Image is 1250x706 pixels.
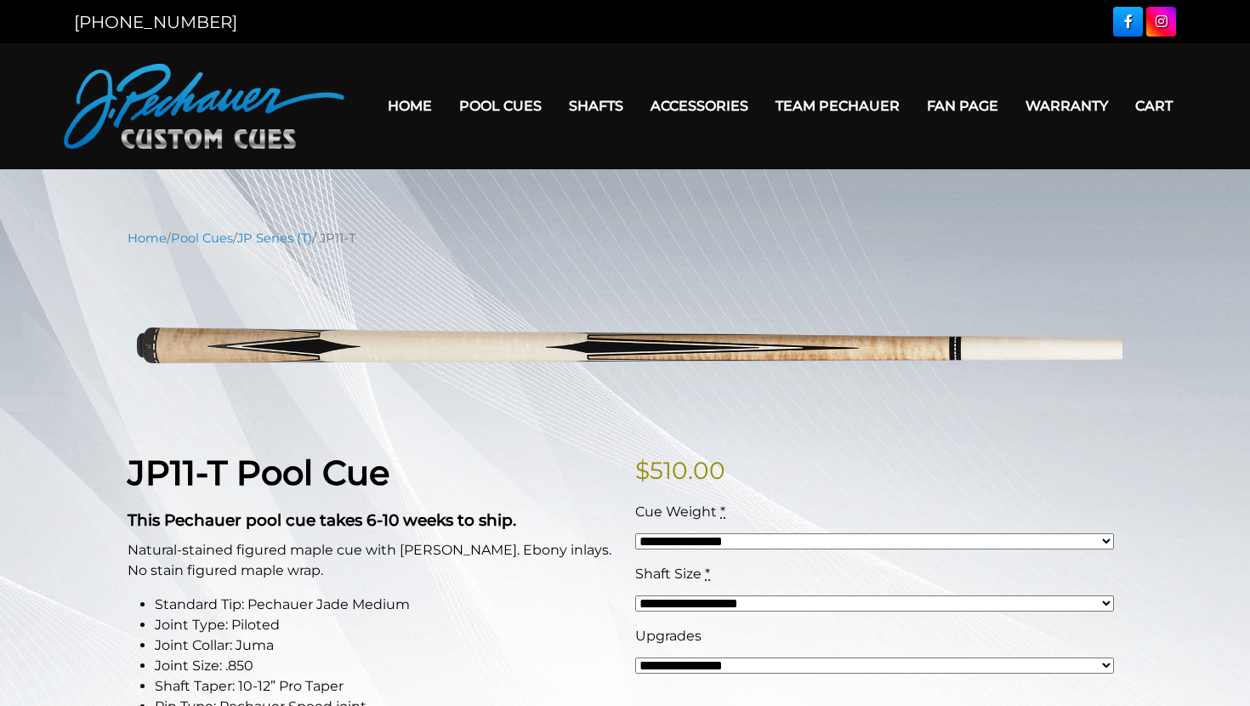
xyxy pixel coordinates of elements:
a: Team Pechauer [762,84,913,128]
bdi: 510.00 [635,456,725,485]
li: Standard Tip: Pechauer Jade Medium [155,595,615,615]
a: Pool Cues [446,84,555,128]
a: JP Series (T) [237,231,312,246]
a: Fan Page [913,84,1012,128]
a: [PHONE_NUMBER] [74,12,237,32]
nav: Breadcrumb [128,229,1122,248]
a: Warranty [1012,84,1122,128]
a: Shafts [555,84,637,128]
li: Joint Size: .850 [155,656,615,676]
img: jp11-T.png [128,260,1122,426]
li: Joint Type: Piloted [155,615,615,635]
a: Pool Cues [171,231,233,246]
abbr: required [720,504,725,520]
span: Upgrades [635,628,702,644]
img: Pechauer Custom Cues [64,64,344,149]
a: Accessories [637,84,762,128]
a: Home [128,231,167,246]
span: Shaft Size [635,566,702,582]
abbr: required [705,566,710,582]
a: Cart [1122,84,1186,128]
li: Shaft Taper: 10-12” Pro Taper [155,676,615,697]
span: $ [635,456,650,485]
li: Joint Collar: Juma [155,635,615,656]
a: Home [374,84,446,128]
strong: This Pechauer pool cue takes 6-10 weeks to ship. [128,510,516,530]
span: Cue Weight [635,504,717,520]
strong: JP11-T Pool Cue [128,452,389,493]
p: Natural-stained figured maple cue with [PERSON_NAME]. Ebony inlays. No stain figured maple wrap. [128,540,615,581]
